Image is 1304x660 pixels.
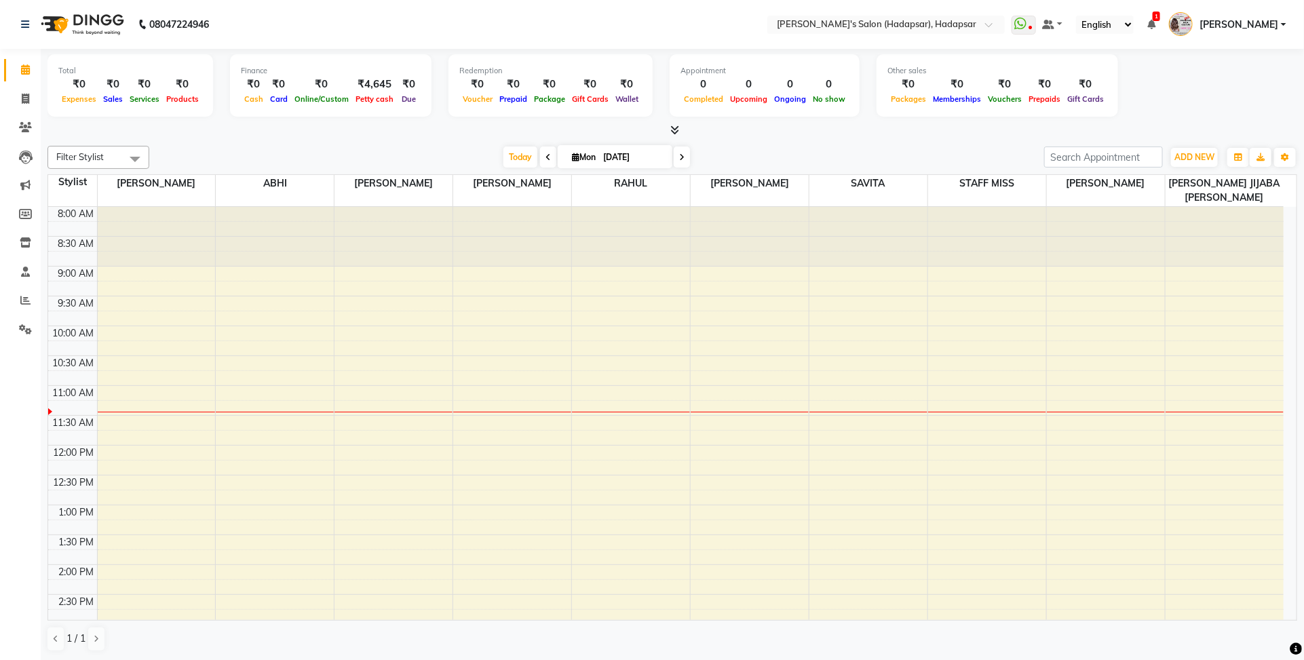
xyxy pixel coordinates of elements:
[352,94,397,104] span: Petty cash
[58,65,202,77] div: Total
[58,94,100,104] span: Expenses
[56,267,97,281] div: 9:00 AM
[1044,147,1163,168] input: Search Appointment
[56,595,97,609] div: 2:30 PM
[267,77,291,92] div: ₹0
[48,175,97,189] div: Stylist
[50,386,97,400] div: 11:00 AM
[1064,77,1107,92] div: ₹0
[98,175,216,192] span: [PERSON_NAME]
[1147,18,1155,31] a: 1
[503,147,537,168] span: Today
[680,94,727,104] span: Completed
[1169,12,1193,36] img: PAVAN
[809,77,849,92] div: 0
[56,565,97,579] div: 2:00 PM
[928,175,1046,192] span: STAFF MISS
[50,416,97,430] div: 11:30 AM
[56,151,104,162] span: Filter Stylist
[241,94,267,104] span: Cash
[887,65,1107,77] div: Other sales
[1064,94,1107,104] span: Gift Cards
[352,77,397,92] div: ₹4,645
[126,94,163,104] span: Services
[531,94,569,104] span: Package
[50,326,97,341] div: 10:00 AM
[267,94,291,104] span: Card
[929,94,984,104] span: Memberships
[1153,12,1160,21] span: 1
[459,77,496,92] div: ₹0
[1174,152,1214,162] span: ADD NEW
[100,77,126,92] div: ₹0
[496,77,531,92] div: ₹0
[569,152,599,162] span: Mon
[66,632,85,646] span: 1 / 1
[50,356,97,370] div: 10:30 AM
[691,175,809,192] span: [PERSON_NAME]
[929,77,984,92] div: ₹0
[56,296,97,311] div: 9:30 AM
[887,94,929,104] span: Packages
[887,77,929,92] div: ₹0
[569,77,612,92] div: ₹0
[241,65,421,77] div: Finance
[51,446,97,460] div: 12:00 PM
[100,94,126,104] span: Sales
[771,77,809,92] div: 0
[771,94,809,104] span: Ongoing
[149,5,209,43] b: 08047224946
[51,475,97,490] div: 12:30 PM
[1200,18,1278,32] span: [PERSON_NAME]
[397,77,421,92] div: ₹0
[163,94,202,104] span: Products
[984,94,1025,104] span: Vouchers
[56,535,97,549] div: 1:30 PM
[569,94,612,104] span: Gift Cards
[531,77,569,92] div: ₹0
[727,94,771,104] span: Upcoming
[727,77,771,92] div: 0
[291,94,352,104] span: Online/Custom
[809,175,927,192] span: SAVITA
[599,147,667,168] input: 2025-09-01
[398,94,419,104] span: Due
[612,77,642,92] div: ₹0
[58,77,100,92] div: ₹0
[612,94,642,104] span: Wallet
[809,94,849,104] span: No show
[56,505,97,520] div: 1:00 PM
[291,77,352,92] div: ₹0
[459,65,642,77] div: Redemption
[1025,94,1064,104] span: Prepaids
[984,77,1025,92] div: ₹0
[126,77,163,92] div: ₹0
[1166,175,1284,206] span: [PERSON_NAME] JIJABA [PERSON_NAME]
[1047,175,1165,192] span: [PERSON_NAME]
[1025,77,1064,92] div: ₹0
[163,77,202,92] div: ₹0
[453,175,571,192] span: [PERSON_NAME]
[459,94,496,104] span: Voucher
[56,237,97,251] div: 8:30 AM
[216,175,334,192] span: ABHI
[496,94,531,104] span: Prepaid
[680,65,849,77] div: Appointment
[680,77,727,92] div: 0
[1171,148,1218,167] button: ADD NEW
[572,175,690,192] span: RAHUL
[241,77,267,92] div: ₹0
[35,5,128,43] img: logo
[56,207,97,221] div: 8:00 AM
[334,175,453,192] span: [PERSON_NAME]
